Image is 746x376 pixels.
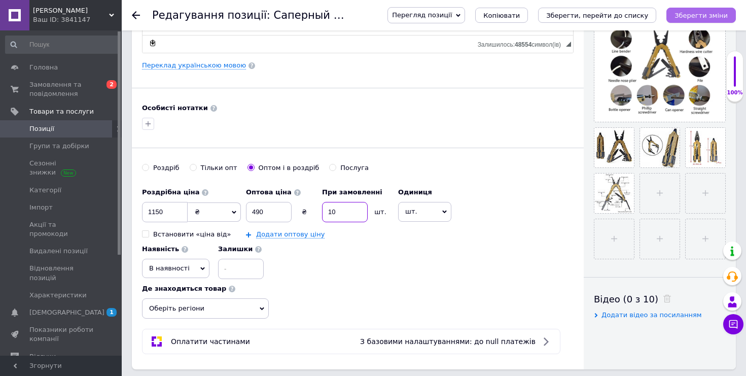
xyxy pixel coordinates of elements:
span: [DEMOGRAPHIC_DATA] [29,308,104,317]
b: Оптова ціна [246,188,292,196]
div: 2. Кусачки для проводов с обжимом - идеально подходят для работы с капсулами-детонаторами. [10,1,420,12]
div: Повернутися назад [132,11,140,19]
div: 5. Нож - универсальный инструмент для различных задач. [10,32,420,43]
span: Додати відео за посиланням [601,311,702,319]
div: 9. Линейка на поверхности мультитула - для точных измерений. [10,75,420,85]
input: - [218,259,264,279]
div: Ваш ID: 3841147 [33,15,122,24]
div: Послуга [340,163,369,173]
div: Этот саперный мультитул поставляется в комплекте с чехлом для удобной носки и хранения. Его компа... [10,85,420,117]
span: Акції та промокоди [29,220,94,238]
span: Відео (0 з 10) [594,294,658,304]
span: Позиції [29,124,54,133]
b: Наявність [142,245,179,253]
span: 2 [106,80,117,89]
div: ₴ [292,208,317,217]
button: Копіювати [475,8,528,23]
div: 6. Открывалка для бутылок - практичный аксессуар. [10,43,420,54]
button: Чат з покупцем [723,314,743,334]
div: 7. Консервный нож - для удобного вскрытия консервированных продуктов. [10,54,420,64]
div: 100% [727,89,743,96]
span: Оберіть регіони [142,298,269,319]
div: Встановити «ціна від» [153,230,231,239]
span: 1 [106,308,117,317]
div: Тільки опт [201,163,237,173]
div: 8. Плоская и крестообразная отвертка - для регулировки и ремонта различных устройств. [10,64,420,75]
span: ₴ [195,208,200,216]
b: Залишки [218,245,253,253]
span: Відновлення позицій [29,264,94,282]
span: Товари та послуги [29,107,94,116]
a: Зробити резервну копію зараз [147,38,158,49]
label: При замовленні [322,188,393,197]
button: Зберегти, перейти до списку [538,8,656,23]
span: Сокіл [33,6,109,15]
span: Відгуки [29,352,56,361]
span: Імпорт [29,203,53,212]
input: 0 [246,202,292,222]
span: Характеристики [29,291,87,300]
span: Потягніть для зміни розмірів [566,42,571,47]
input: 0 [142,202,188,222]
span: Видалені позиції [29,247,88,256]
input: Пошук [5,36,120,54]
button: Зберегти зміни [666,8,736,23]
div: шт. [368,208,393,217]
span: Копіювати [483,12,520,19]
span: Сезонні знижки [29,159,94,177]
div: Оптом і в роздріб [259,163,319,173]
i: Зберегти, перейти до списку [546,12,648,19]
a: Додати оптову ціну [256,230,325,238]
div: Кiлькiсть символiв [478,39,566,48]
span: Перегляд позиції [392,11,452,19]
span: 48554 [515,41,531,48]
a: Переклад українською мовою [142,61,246,70]
div: Роздріб [153,163,180,173]
div: 3. Пробойник (штырь) - для установки детонаторов и проведения точных манипуляций. [10,11,420,22]
span: Показники роботи компанії [29,325,94,344]
span: шт. [398,202,451,221]
div: 100% Якість заповнення [726,51,743,102]
span: Замовлення та повідомлення [29,80,94,98]
span: Головна [29,63,58,72]
span: З базовими налаштуваннями: до null платежів [360,337,536,346]
div: 4. Двухсторонний напильник - для обработки и шлифовки поверхностей. [10,22,420,32]
b: Де знаходиться товар [142,285,226,292]
span: Оплатити частинами [171,337,250,346]
i: Зберегти зміни [674,12,728,19]
span: Групи та добірки [29,142,89,151]
span: Категорії [29,186,61,195]
label: Одиниця [398,188,451,197]
b: Роздрібна ціна [142,188,199,196]
b: Особисті нотатки [142,104,208,112]
input: 0 [322,202,368,222]
span: В наявності [149,264,190,272]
